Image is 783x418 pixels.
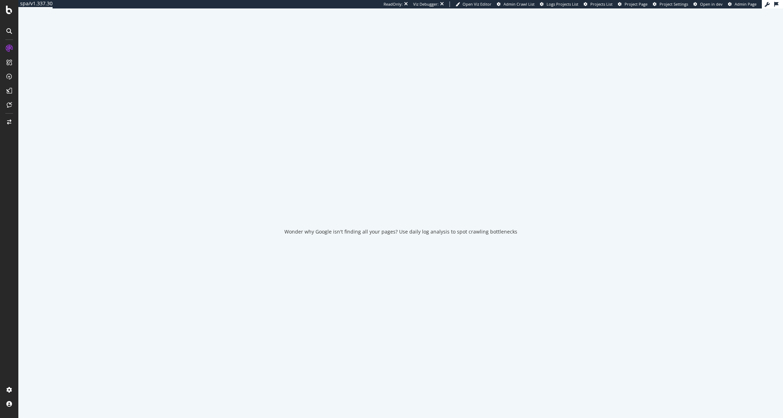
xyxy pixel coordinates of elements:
a: Admin Crawl List [497,1,535,7]
span: Project Page [625,1,648,7]
span: Open Viz Editor [463,1,492,7]
div: Wonder why Google isn't finding all your pages? Use daily log analysis to spot crawling bottlenecks [284,228,517,235]
span: Open in dev [700,1,723,7]
a: Logs Projects List [540,1,578,7]
a: Open Viz Editor [456,1,492,7]
a: Project Page [618,1,648,7]
span: Logs Projects List [547,1,578,7]
div: ReadOnly: [384,1,403,7]
a: Open in dev [693,1,723,7]
div: animation [375,192,426,217]
span: Project Settings [659,1,688,7]
span: Admin Page [735,1,757,7]
div: Viz Debugger: [413,1,439,7]
span: Projects List [590,1,613,7]
a: Admin Page [728,1,757,7]
span: Admin Crawl List [504,1,535,7]
a: Projects List [584,1,613,7]
a: Project Settings [653,1,688,7]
